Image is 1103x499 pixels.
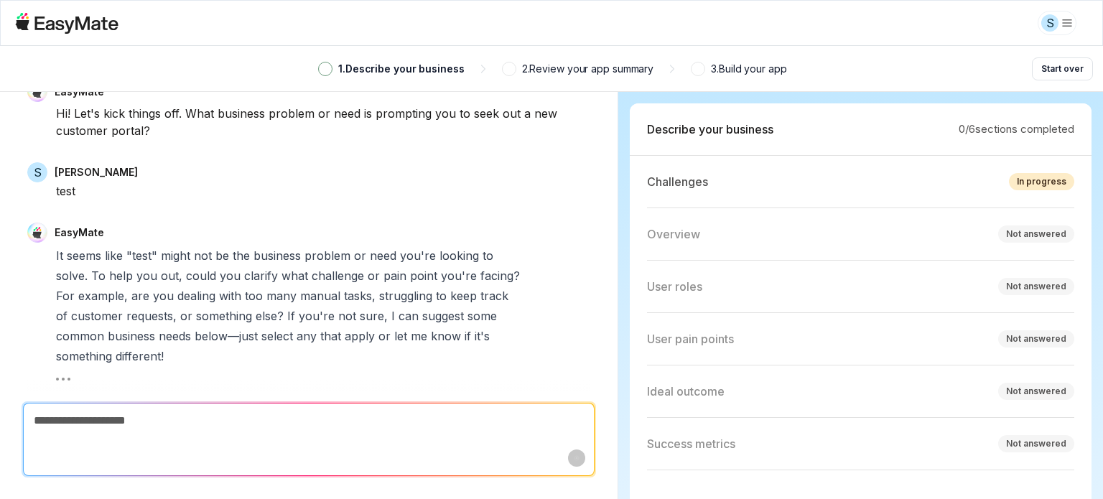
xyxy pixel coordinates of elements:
[480,286,508,306] span: track
[360,306,388,326] span: sure,
[56,326,104,346] span: common
[256,306,284,326] span: else?
[304,246,350,266] span: problem
[177,286,215,306] span: dealing
[56,346,112,366] span: something
[399,306,419,326] span: can
[959,121,1074,138] p: 0 / 6 sections completed
[436,286,447,306] span: to
[338,306,356,326] span: not
[186,266,216,286] span: could
[410,266,437,286] span: point
[411,326,427,346] span: me
[126,246,157,266] span: "test"
[244,266,278,286] span: clarify
[450,286,477,306] span: keep
[153,286,174,306] span: you
[647,278,702,295] p: User roles
[312,266,364,286] span: challenge
[220,266,241,286] span: you
[245,286,263,306] span: too
[441,266,477,286] span: you're
[67,246,101,266] span: seems
[55,85,104,99] p: EasyMate
[345,326,375,346] span: apply
[196,306,252,326] span: something
[233,246,250,266] span: the
[131,286,149,306] span: are
[297,326,317,346] span: any
[647,330,734,348] p: User pain points
[56,306,68,326] span: of
[1017,175,1066,188] div: In progress
[1006,280,1066,293] div: Not answered
[300,286,340,306] span: manual
[647,173,708,190] p: Challenges
[394,326,407,346] span: let
[320,326,341,346] span: that
[55,225,104,240] p: EasyMate
[194,246,212,266] span: not
[78,286,128,306] span: example,
[287,306,295,326] span: If
[136,266,157,286] span: you
[56,182,523,200] div: test
[299,306,335,326] span: you're
[253,246,301,266] span: business
[422,306,464,326] span: suggest
[71,306,123,326] span: customer
[195,326,258,346] span: below—just
[378,326,391,346] span: or
[215,246,229,266] span: be
[391,306,395,326] span: I
[354,246,366,266] span: or
[261,326,293,346] span: select
[27,223,47,243] img: EasyMate Avatar
[105,246,123,266] span: like
[91,266,106,286] span: To
[56,246,63,266] span: It
[27,162,47,182] span: S
[368,266,380,286] span: or
[126,306,177,326] span: requests,
[1006,385,1066,398] div: Not answered
[344,286,376,306] span: tasks,
[480,266,520,286] span: facing?
[56,105,590,139] div: Hi! Let's kick things off. What business problem or need is prompting you to seek out a new custo...
[522,61,654,77] p: 2 . Review your app summary
[109,266,133,286] span: help
[379,286,432,306] span: struggling
[647,225,700,243] p: Overview
[439,246,479,266] span: looking
[383,266,406,286] span: pain
[647,383,725,400] p: Ideal outcome
[1006,228,1066,241] div: Not answered
[27,82,47,102] img: EasyMate Avatar
[55,165,138,179] p: [PERSON_NAME]
[1006,437,1066,450] div: Not answered
[219,286,241,306] span: with
[108,326,155,346] span: business
[159,326,191,346] span: needs
[400,246,436,266] span: you're
[1032,57,1093,80] button: Start over
[467,306,497,326] span: some
[647,435,735,452] p: Success metrics
[161,246,190,266] span: might
[281,266,308,286] span: what
[483,246,493,266] span: to
[1041,14,1058,32] div: S
[116,346,164,366] span: different!
[180,306,192,326] span: or
[338,61,465,77] p: 1 . Describe your business
[465,326,471,346] span: if
[56,286,75,306] span: For
[431,326,461,346] span: know
[56,266,88,286] span: solve.
[370,246,396,266] span: need
[647,121,773,138] p: Describe your business
[711,61,786,77] p: 3 . Build your app
[1006,332,1066,345] div: Not answered
[266,286,297,306] span: many
[475,326,490,346] span: it's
